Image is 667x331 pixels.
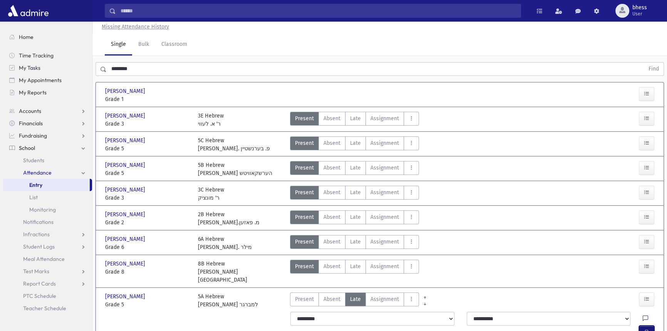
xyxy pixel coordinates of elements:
[644,62,664,76] button: Find
[198,292,258,309] div: 5A Hebrew [PERSON_NAME] למברגר
[350,262,361,271] span: Late
[295,164,314,172] span: Present
[295,295,314,303] span: Present
[23,255,65,262] span: Meal Attendance
[19,108,41,114] span: Accounts
[290,112,419,128] div: AttTypes
[19,77,62,84] span: My Appointments
[370,188,399,197] span: Assignment
[290,186,419,202] div: AttTypes
[3,105,92,117] a: Accounts
[198,235,252,251] div: 6A Hebrew [PERSON_NAME]. מילר
[105,260,147,268] span: [PERSON_NAME]
[29,181,42,188] span: Entry
[3,179,90,191] a: Entry
[19,132,47,139] span: Fundraising
[105,235,147,243] span: [PERSON_NAME]
[105,268,190,276] span: Grade 8
[290,136,419,153] div: AttTypes
[105,292,147,301] span: [PERSON_NAME]
[3,74,92,86] a: My Appointments
[3,290,92,302] a: PTC Schedule
[350,139,361,147] span: Late
[370,139,399,147] span: Assignment
[3,86,92,99] a: My Reports
[19,120,43,127] span: Financials
[198,210,260,227] div: 2B Hebrew [PERSON_NAME].מ. פאזען
[23,169,52,176] span: Attendance
[19,89,47,96] span: My Reports
[102,24,169,30] u: Missing Attendance History
[3,228,92,240] a: Infractions
[105,301,190,309] span: Grade 5
[3,142,92,154] a: School
[198,112,224,128] div: 3E Hebrew ר' א. לעווי
[132,34,155,55] a: Bulk
[323,188,340,197] span: Absent
[290,210,419,227] div: AttTypes
[155,34,193,55] a: Classroom
[3,62,92,74] a: My Tasks
[295,139,314,147] span: Present
[105,87,147,95] span: [PERSON_NAME]
[295,238,314,246] span: Present
[323,139,340,147] span: Absent
[105,136,147,144] span: [PERSON_NAME]
[370,262,399,271] span: Assignment
[3,117,92,129] a: Financials
[3,166,92,179] a: Attendance
[105,194,190,202] span: Grade 3
[350,213,361,221] span: Late
[370,295,399,303] span: Assignment
[3,191,92,203] a: List
[370,164,399,172] span: Assignment
[23,243,55,250] span: Student Logs
[99,24,169,30] a: Missing Attendance History
[23,218,54,225] span: Notifications
[3,129,92,142] a: Fundraising
[198,136,270,153] div: 5C Hebrew [PERSON_NAME]. פ. בערנשטיין
[350,238,361,246] span: Late
[23,157,44,164] span: Students
[295,262,314,271] span: Present
[3,277,92,290] a: Report Cards
[23,231,50,238] span: Infractions
[323,114,340,123] span: Absent
[105,34,132,55] a: Single
[3,265,92,277] a: Test Marks
[323,213,340,221] span: Absent
[3,253,92,265] a: Meal Attendance
[19,34,34,40] span: Home
[632,5,647,11] span: bhess
[23,268,49,275] span: Test Marks
[23,292,56,299] span: PTC Schedule
[3,216,92,228] a: Notifications
[295,188,314,197] span: Present
[105,218,190,227] span: Grade 2
[350,295,361,303] span: Late
[323,295,340,303] span: Absent
[370,238,399,246] span: Assignment
[3,240,92,253] a: Student Logs
[105,186,147,194] span: [PERSON_NAME]
[105,95,190,103] span: Grade 1
[290,292,419,309] div: AttTypes
[323,164,340,172] span: Absent
[3,49,92,62] a: Time Tracking
[3,203,92,216] a: Monitoring
[3,154,92,166] a: Students
[105,210,147,218] span: [PERSON_NAME]
[3,302,92,314] a: Teacher Schedule
[105,161,147,169] span: [PERSON_NAME]
[105,112,147,120] span: [PERSON_NAME]
[632,11,647,17] span: User
[323,238,340,246] span: Absent
[350,114,361,123] span: Late
[295,114,314,123] span: Present
[3,31,92,43] a: Home
[290,161,419,177] div: AttTypes
[105,120,190,128] span: Grade 3
[29,206,56,213] span: Monitoring
[105,169,190,177] span: Grade 5
[116,4,521,18] input: Search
